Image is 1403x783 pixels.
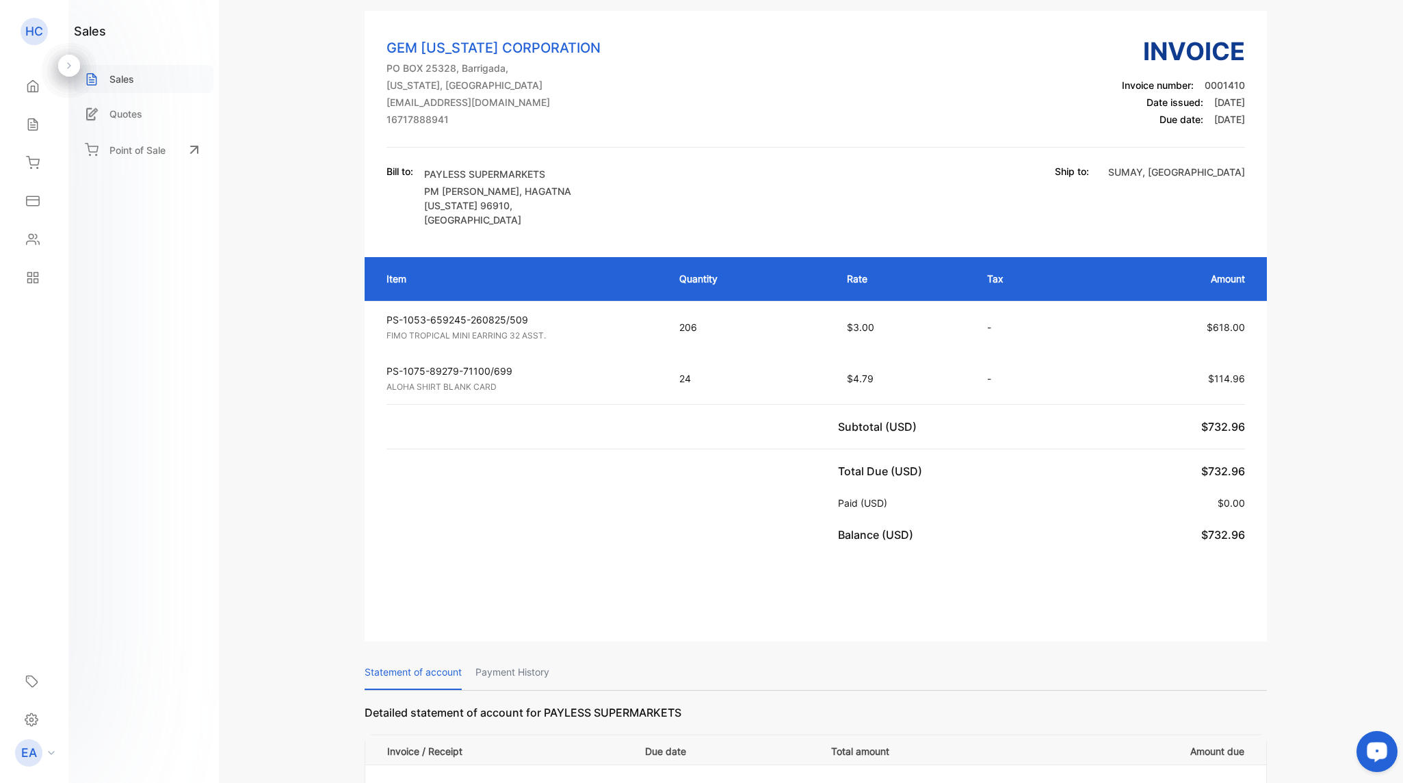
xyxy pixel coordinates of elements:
p: PS-1053-659245-260825/509 [386,313,655,327]
p: 206 [679,320,819,334]
p: HC [25,23,43,40]
span: [DATE] [1214,96,1245,108]
p: Point of Sale [109,143,166,157]
p: Invoice / Receipt [387,741,628,758]
p: 24 [679,371,819,386]
p: - [987,320,1072,334]
p: Rate [847,271,960,286]
p: Tax [987,271,1072,286]
p: Due date [645,741,803,758]
p: Quotes [109,107,142,121]
span: $732.96 [1201,528,1245,542]
span: $732.96 [1201,464,1245,478]
p: Ship to: [1055,164,1089,178]
span: SUMAY [1108,166,1142,178]
p: EA [21,744,37,762]
p: Sales [109,72,134,86]
span: $114.96 [1208,373,1245,384]
span: Date issued: [1146,96,1203,108]
p: Subtotal (USD) [838,419,922,435]
p: Amount due [1053,741,1245,758]
h3: Invoice [1122,33,1245,70]
span: PM [PERSON_NAME], HAGATNA [US_STATE] 96910 [424,185,571,211]
a: Quotes [74,100,213,128]
p: PAYLESS SUPERMARKETS [424,167,581,181]
p: 16717888941 [386,112,601,127]
p: Statement of account [365,655,462,690]
p: PS-1075-89279-71100/699 [386,364,655,378]
a: Sales [74,65,213,93]
p: Total amount [831,741,1035,758]
span: 0001410 [1205,79,1245,91]
h1: sales [74,22,106,40]
span: $3.00 [847,321,874,333]
span: $4.79 [847,373,874,384]
p: Amount [1099,271,1245,286]
p: Total Due (USD) [838,463,928,479]
a: Point of Sale [74,135,213,165]
p: Item [386,271,652,286]
span: [DATE] [1214,114,1245,125]
p: ALOHA SHIRT BLANK CARD [386,381,655,393]
p: FIMO TROPICAL MINI EARRING 32 ASST. [386,330,655,342]
p: Detailed statement of account for PAYLESS SUPERMARKETS [365,704,1267,734]
span: Invoice number: [1122,79,1194,91]
span: $618.00 [1207,321,1245,333]
span: $732.96 [1201,420,1245,434]
p: - [987,371,1072,386]
p: GEM [US_STATE] CORPORATION [386,38,601,58]
p: [US_STATE], [GEOGRAPHIC_DATA] [386,78,601,92]
p: PO BOX 25328, Barrigada, [386,61,601,75]
span: Due date: [1159,114,1203,125]
p: Payment History [475,655,549,690]
p: Paid (USD) [838,496,893,510]
span: $0.00 [1218,497,1245,509]
span: , [GEOGRAPHIC_DATA] [1142,166,1245,178]
p: Bill to: [386,164,413,178]
p: [EMAIL_ADDRESS][DOMAIN_NAME] [386,95,601,109]
p: Balance (USD) [838,527,919,543]
p: Quantity [679,271,819,286]
iframe: LiveChat chat widget [1346,726,1403,783]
